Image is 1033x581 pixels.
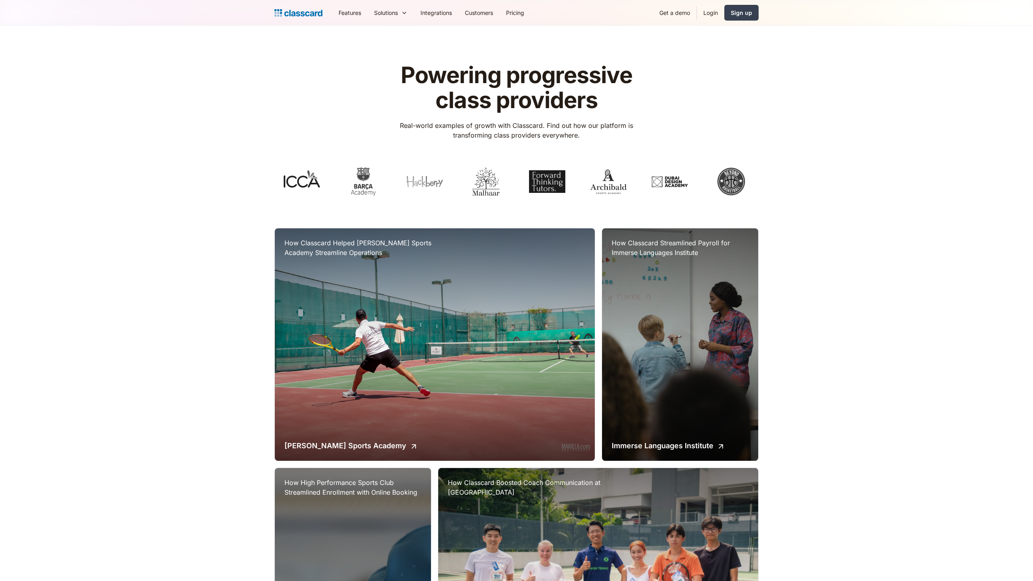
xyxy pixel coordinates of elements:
[458,4,500,22] a: Customers
[368,4,414,22] div: Solutions
[284,478,421,497] h3: How High Performance Sports Club Streamlined Enrollment with Online Booking
[602,228,758,461] a: How Classcard Streamlined Payroll for Immerse Languages InstituteImmerse Languages Institute
[448,478,609,497] h3: How Classcard Boosted Coach Communication at [GEOGRAPHIC_DATA]
[389,63,645,113] h1: Powering progressive class providers
[414,4,458,22] a: Integrations
[374,8,398,17] div: Solutions
[731,8,752,17] div: Sign up
[274,7,322,19] a: Logo
[697,4,724,22] a: Login
[275,228,595,461] a: How Classcard Helped [PERSON_NAME] Sports Academy Streamline Operations[PERSON_NAME] Sports Academy
[500,4,531,22] a: Pricing
[332,4,368,22] a: Features
[284,238,446,257] h3: How Classcard Helped [PERSON_NAME] Sports Academy Streamline Operations
[724,5,759,21] a: Sign up
[612,238,749,257] h3: How Classcard Streamlined Payroll for Immerse Languages Institute
[284,440,406,451] h2: [PERSON_NAME] Sports Academy
[389,121,645,140] p: Real-world examples of growth with Classcard. Find out how our platform is transforming class pro...
[612,440,713,451] h2: Immerse Languages Institute
[653,4,696,22] a: Get a demo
